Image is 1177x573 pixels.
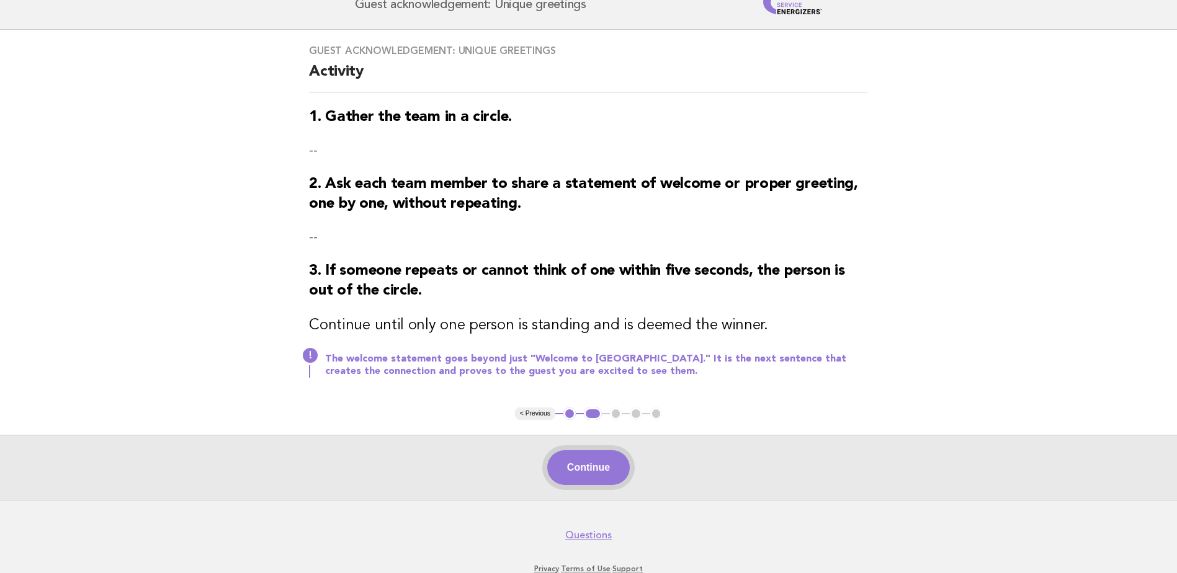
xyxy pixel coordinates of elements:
h2: Activity [309,62,868,92]
a: Support [612,564,643,573]
strong: 1. Gather the team in a circle. [309,110,512,125]
button: 2 [584,407,602,420]
p: The welcome statement goes beyond just "Welcome to [GEOGRAPHIC_DATA]." It is the next sentence th... [325,353,868,378]
strong: 2. Ask each team member to share a statement of welcome or proper greeting, one by one, without r... [309,177,858,211]
p: -- [309,229,868,246]
a: Questions [565,529,612,541]
a: Terms of Use [561,564,611,573]
h3: Continue until only one person is standing and is deemed the winner. [309,316,868,335]
button: Continue [547,450,630,485]
h3: Guest acknowledgement: Unique greetings [309,45,868,57]
a: Privacy [534,564,559,573]
p: -- [309,142,868,159]
button: < Previous [515,407,555,420]
strong: 3. If someone repeats or cannot think of one within five seconds, the person is out of the circle. [309,264,844,298]
button: 1 [563,407,576,420]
